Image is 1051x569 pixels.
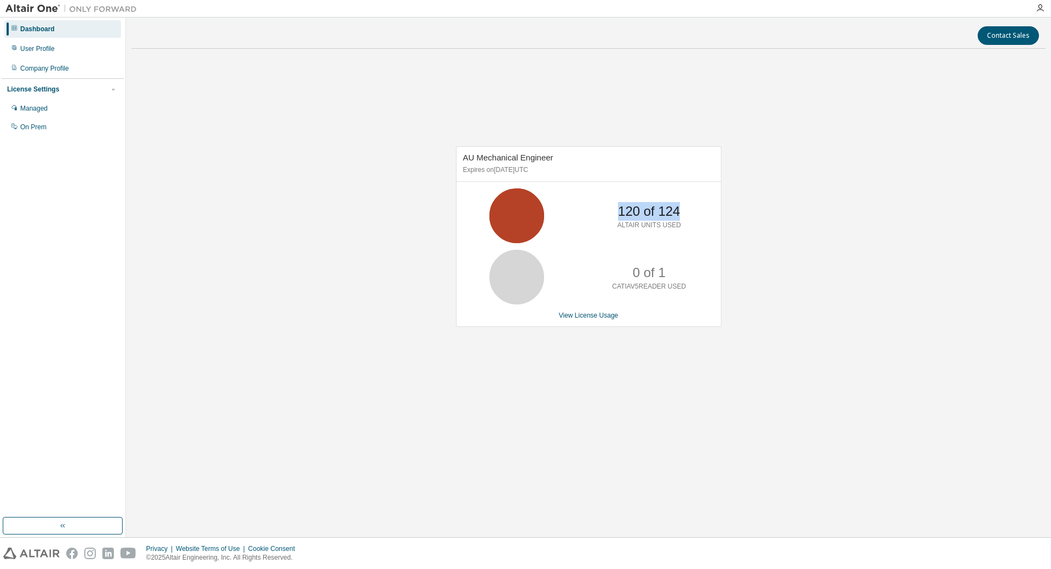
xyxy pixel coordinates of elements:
[612,282,686,291] p: CATIAV5READER USED
[20,104,48,113] div: Managed
[7,85,59,94] div: License Settings
[5,3,142,14] img: Altair One
[463,165,712,175] p: Expires on [DATE] UTC
[20,44,55,53] div: User Profile
[20,64,69,73] div: Company Profile
[3,548,60,559] img: altair_logo.svg
[146,544,176,553] div: Privacy
[978,26,1039,45] button: Contact Sales
[176,544,248,553] div: Website Terms of Use
[618,202,680,221] p: 120 of 124
[146,553,302,562] p: © 2025 Altair Engineering, Inc. All Rights Reserved.
[633,263,666,282] p: 0 of 1
[463,153,553,162] span: AU Mechanical Engineer
[120,548,136,559] img: youtube.svg
[66,548,78,559] img: facebook.svg
[102,548,114,559] img: linkedin.svg
[617,221,681,230] p: ALTAIR UNITS USED
[248,544,301,553] div: Cookie Consent
[20,123,47,131] div: On Prem
[559,312,619,319] a: View License Usage
[84,548,96,559] img: instagram.svg
[20,25,55,33] div: Dashboard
